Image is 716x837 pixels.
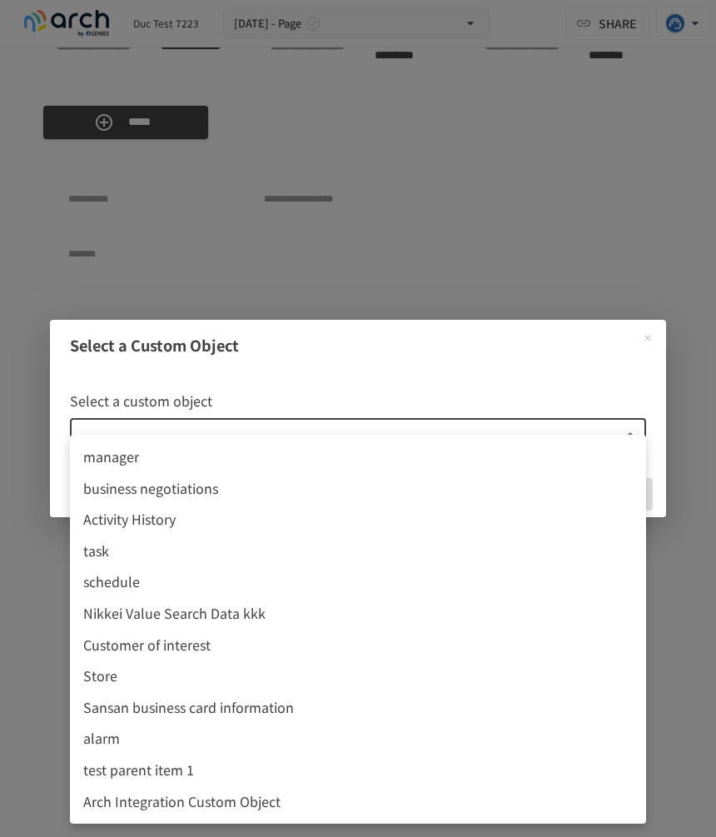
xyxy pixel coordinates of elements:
font: Sansan business card information [83,697,294,717]
font: Customer of interest [83,635,211,655]
font: Nikkei Value Search Data kkk [83,603,266,623]
font: schedule [83,571,140,591]
font: Arch Integration Custom Object [83,791,281,811]
font: business negotiations [83,478,218,498]
font: manager [83,446,139,466]
font: Store [83,665,117,685]
font: test parent item 1 [83,760,194,780]
font: alarm [83,728,120,748]
font: task [83,541,109,560]
font: Activity History [83,509,176,529]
